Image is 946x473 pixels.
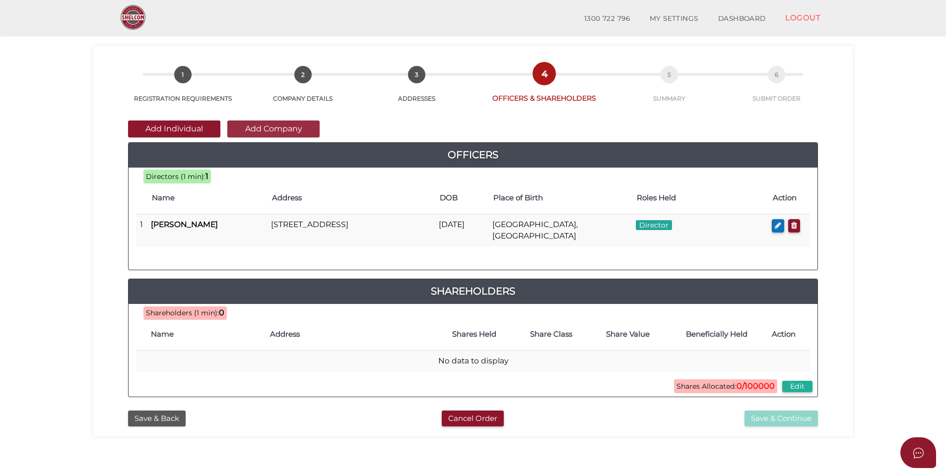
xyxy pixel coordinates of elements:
a: 2COMPANY DETAILS [247,77,358,103]
span: 3 [408,66,425,83]
h4: Share Value [595,330,661,339]
h4: Action [773,194,805,202]
h4: Place of Birth [493,194,627,202]
a: MY SETTINGS [640,9,708,29]
td: [GEOGRAPHIC_DATA], [GEOGRAPHIC_DATA] [488,214,632,246]
a: 1300 722 796 [574,9,640,29]
h4: Name [152,194,262,202]
b: 1 [205,172,208,181]
td: 1 [136,214,147,246]
a: 1REGISTRATION REQUIREMENTS [118,77,247,103]
a: Shareholders [129,283,817,299]
span: 2 [294,66,312,83]
button: Save & Continue [744,411,818,427]
button: Open asap [900,437,936,468]
span: 1 [174,66,192,83]
h4: DOB [440,194,483,202]
td: [DATE] [435,214,488,246]
b: 0/100000 [737,381,775,391]
button: Add Company [227,120,320,137]
span: Shares Allocated: [674,379,777,393]
td: No data to display [136,351,810,372]
span: 6 [768,66,785,83]
span: Directors (1 min): [146,172,205,181]
a: 5SUMMARY [613,77,725,103]
button: Save & Back [128,411,186,427]
h4: Beneficially Held [671,330,762,339]
h4: Action [772,330,805,339]
button: Edit [782,381,812,392]
a: 3ADDRESSES [359,77,475,103]
h4: Address [270,330,431,339]
a: 4OFFICERS & SHAREHOLDERS [475,76,613,103]
h4: Share Class [518,330,585,339]
a: 6SUBMIT ORDER [725,77,828,103]
span: Shareholders (1 min): [146,308,219,317]
b: [PERSON_NAME] [151,220,218,229]
b: 0 [219,308,224,317]
button: Cancel Order [442,411,504,427]
a: Officers [129,147,817,163]
a: DASHBOARD [708,9,776,29]
span: Director [636,220,672,230]
button: Add Individual [128,120,220,137]
h4: Address [272,194,430,202]
h4: Shares Held [441,330,508,339]
span: 5 [661,66,678,83]
h4: Roles Held [637,194,763,202]
h4: Name [151,330,260,339]
a: LOGOUT [775,7,830,28]
td: [STREET_ADDRESS] [267,214,435,246]
span: 4 [536,65,553,82]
